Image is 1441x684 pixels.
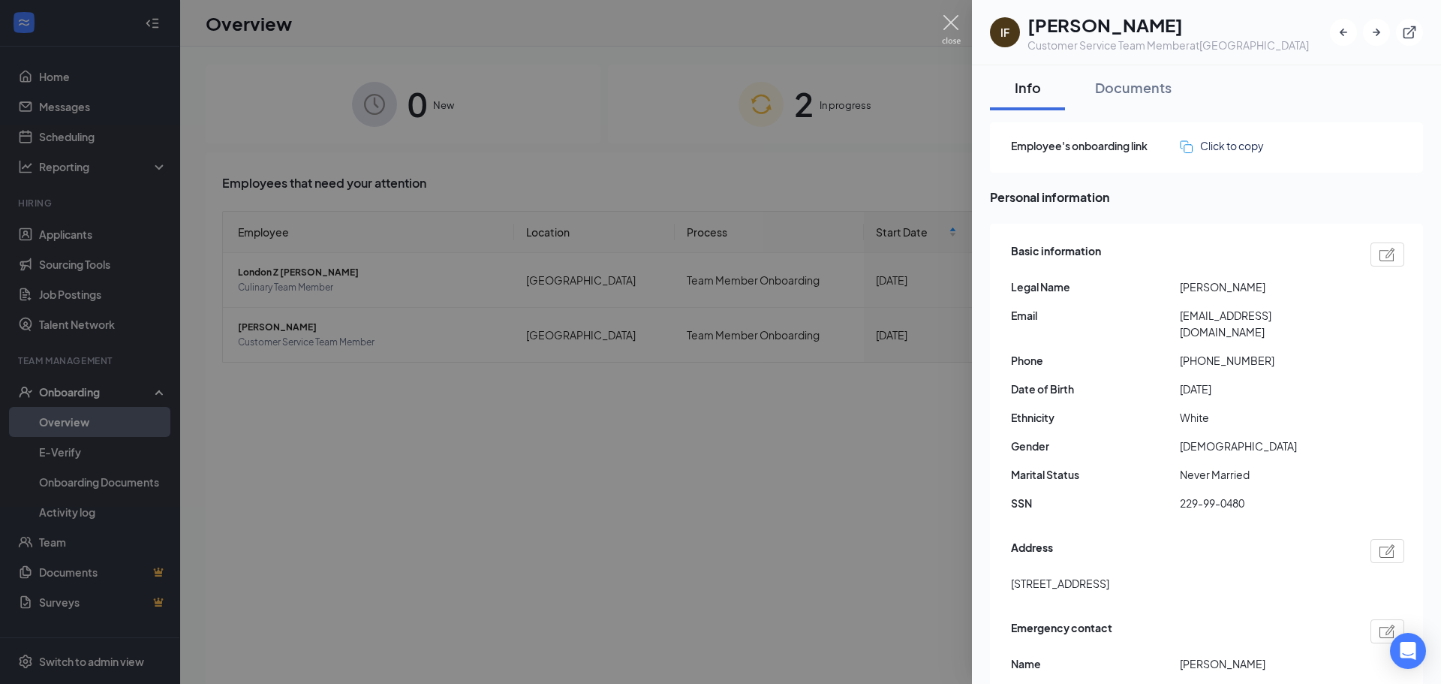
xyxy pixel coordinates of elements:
[990,188,1423,206] span: Personal information
[1011,409,1180,426] span: Ethnicity
[1011,137,1180,154] span: Employee's onboarding link
[1390,633,1426,669] div: Open Intercom Messenger
[1180,307,1349,340] span: [EMAIL_ADDRESS][DOMAIN_NAME]
[1011,243,1101,267] span: Basic information
[1180,655,1349,672] span: [PERSON_NAME]
[1330,19,1357,46] button: ArrowLeftNew
[1011,539,1053,563] span: Address
[1011,307,1180,324] span: Email
[1027,38,1309,53] div: Customer Service Team Member at [GEOGRAPHIC_DATA]
[1180,352,1349,369] span: [PHONE_NUMBER]
[1180,438,1349,454] span: [DEMOGRAPHIC_DATA]
[1011,352,1180,369] span: Phone
[1369,25,1384,40] svg: ArrowRight
[1180,466,1349,483] span: Never Married
[1396,19,1423,46] button: ExternalLink
[1005,78,1050,97] div: Info
[1180,140,1193,153] img: click-to-copy.71757273a98fde459dfc.svg
[1180,137,1264,154] button: Click to copy
[1180,381,1349,397] span: [DATE]
[1011,655,1180,672] span: Name
[1180,279,1349,295] span: [PERSON_NAME]
[1011,575,1109,592] span: [STREET_ADDRESS]
[1011,619,1112,643] span: Emergency contact
[1363,19,1390,46] button: ArrowRight
[1180,495,1349,511] span: 229-99-0480
[1402,25,1417,40] svg: ExternalLink
[1180,409,1349,426] span: White
[1011,438,1180,454] span: Gender
[1011,466,1180,483] span: Marital Status
[1011,279,1180,295] span: Legal Name
[1027,12,1309,38] h1: [PERSON_NAME]
[1336,25,1351,40] svg: ArrowLeftNew
[1011,495,1180,511] span: SSN
[1095,78,1172,97] div: Documents
[1011,381,1180,397] span: Date of Birth
[1000,25,1009,40] div: IF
